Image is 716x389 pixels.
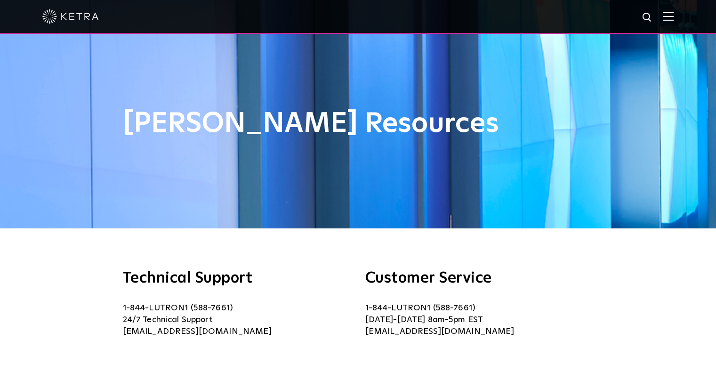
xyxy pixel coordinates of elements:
h1: [PERSON_NAME] Resources [123,108,594,139]
h3: Technical Support [123,271,351,286]
a: [EMAIL_ADDRESS][DOMAIN_NAME] [123,327,272,336]
h3: Customer Service [365,271,594,286]
img: search icon [642,12,653,24]
img: Hamburger%20Nav.svg [663,12,674,21]
p: 1-844-LUTRON1 (588-7661) [DATE]-[DATE] 8am-5pm EST [EMAIL_ADDRESS][DOMAIN_NAME] [365,302,594,338]
img: ketra-logo-2019-white [42,9,99,24]
p: 1-844-LUTRON1 (588-7661) 24/7 Technical Support [123,302,351,338]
